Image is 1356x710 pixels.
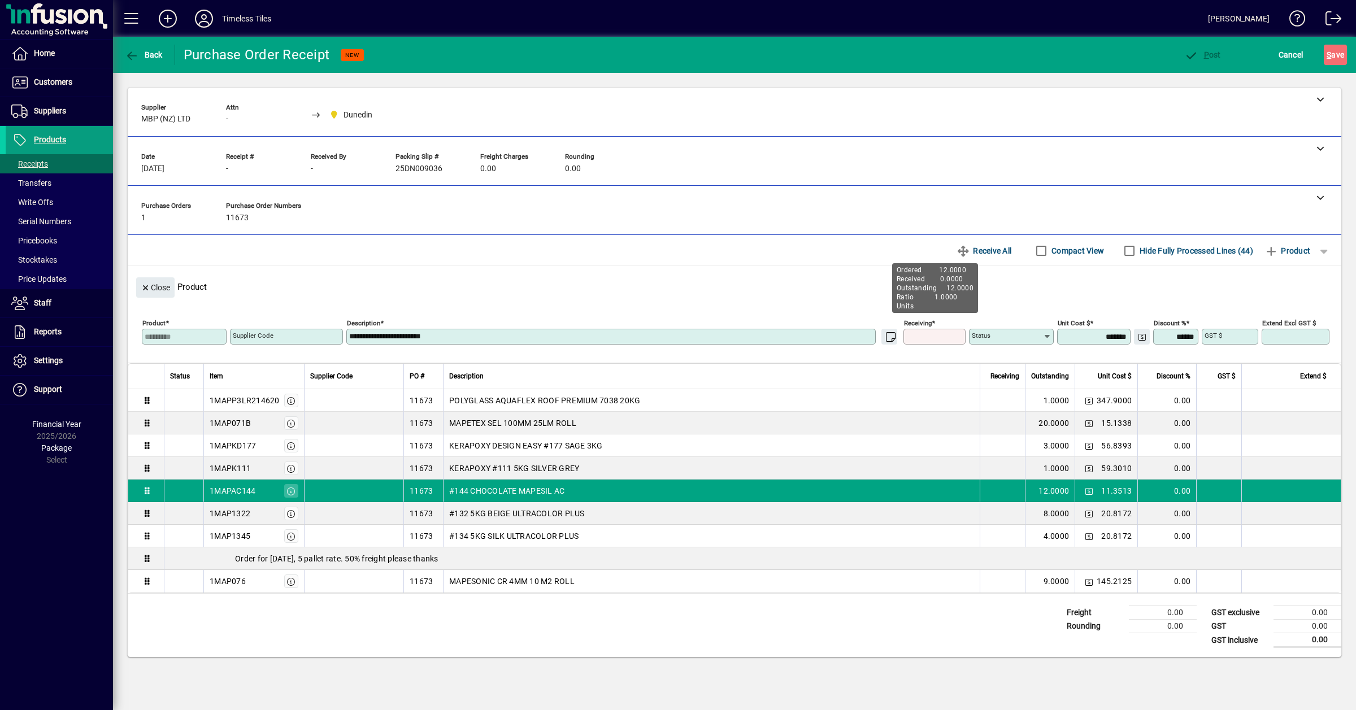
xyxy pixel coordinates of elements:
button: Save [1324,45,1347,65]
td: 0.00 [1129,620,1197,633]
span: GST $ [1218,370,1236,382]
td: 11673 [403,389,443,412]
button: Cancel [1276,45,1306,65]
a: Price Updates [6,269,113,289]
span: [DATE] [141,164,164,173]
span: S [1327,50,1331,59]
mat-label: Status [972,332,990,339]
span: ave [1327,46,1344,64]
a: Suppliers [6,97,113,125]
div: 1MAPP3LR214620 [210,395,280,406]
span: 347.9000 [1097,395,1132,406]
mat-label: Receiving [904,319,932,327]
td: 11673 [403,480,443,502]
div: 1MAPK111 [210,463,251,474]
td: GST [1206,620,1274,633]
td: #134 5KG SILK ULTRACOLOR PLUS [443,525,980,547]
td: 0.00 [1137,389,1196,412]
mat-label: Product [142,319,166,327]
span: - [226,115,228,124]
button: Profile [186,8,222,29]
div: [PERSON_NAME] [1208,10,1270,28]
td: POLYGLASS AQUAFLEX ROOF PREMIUM 7038 20KG [443,389,980,412]
span: NEW [345,51,359,59]
app-page-header-button: Close [133,282,177,292]
td: 3.0000 [1025,434,1075,457]
span: Package [41,443,72,452]
span: Write Offs [11,198,53,207]
mat-label: GST $ [1205,332,1222,339]
span: Supplier Code [310,370,353,382]
td: 4.0000 [1025,525,1075,547]
div: Ordered 12.0000 Received 0.0000 Outstanding 12.0000 Ratio 1.0000 Units [892,263,978,313]
mat-label: Discount % [1154,319,1186,327]
button: Change Price Levels [1081,438,1097,454]
span: Unit Cost $ [1098,370,1132,382]
button: Add [150,8,186,29]
td: Freight [1061,606,1129,620]
span: Pricebooks [11,236,57,245]
span: 145.2125 [1097,576,1132,587]
td: 0.00 [1137,570,1196,593]
div: 1MAP076 [210,576,246,587]
td: 0.00 [1137,502,1196,525]
span: Outstanding [1031,370,1069,382]
td: 1.0000 [1025,389,1075,412]
label: Compact View [1049,245,1104,256]
td: GST inclusive [1206,633,1274,647]
td: 9.0000 [1025,570,1075,593]
td: 11673 [403,525,443,547]
td: MAPESONIC CR 4MM 10 M2 ROLL [443,570,980,593]
td: #144 CHOCOLATE MAPESIL AC [443,480,980,502]
span: Financial Year [32,420,81,429]
span: - [226,164,228,173]
td: 0.00 [1129,606,1197,620]
div: Product [128,266,1341,300]
span: Support [34,385,62,394]
td: 0.00 [1274,620,1341,633]
td: 1.0000 [1025,457,1075,480]
span: 59.3010 [1101,463,1132,474]
mat-label: Supplier Code [233,332,273,339]
span: 15.1338 [1101,417,1132,429]
button: Change Price Levels [1081,573,1097,589]
td: KERAPOXY DESIGN EASY #177 SAGE 3KG [443,434,980,457]
span: Stocktakes [11,255,57,264]
td: 11673 [403,457,443,480]
span: Reports [34,327,62,336]
mat-label: Extend excl GST $ [1262,319,1316,327]
a: Transfers [6,173,113,193]
span: PO # [410,370,424,382]
a: Settings [6,347,113,375]
td: 0.00 [1137,480,1196,502]
span: 11.3513 [1101,485,1132,496]
a: Staff [6,289,113,317]
td: 11673 [403,502,443,525]
span: Dunedin [344,109,372,121]
button: Receive All [952,241,1016,261]
td: #132 5KG BEIGE ULTRACOLOR PLUS [443,502,980,525]
span: 0.00 [565,164,581,173]
button: Change Price Levels [1081,393,1097,408]
span: Serial Numbers [11,217,71,226]
a: Stocktakes [6,250,113,269]
button: Post [1181,45,1224,65]
span: Cancel [1279,46,1303,64]
td: 0.00 [1137,525,1196,547]
td: 8.0000 [1025,502,1075,525]
span: - [311,164,313,173]
td: Rounding [1061,620,1129,633]
span: MBP (NZ) LTD [141,115,190,124]
button: Back [122,45,166,65]
td: 20.0000 [1025,412,1075,434]
div: 1MAPKD177 [210,440,256,451]
a: Receipts [6,154,113,173]
button: Change Price Levels [1081,415,1097,431]
span: Close [141,278,170,297]
a: Reports [6,318,113,346]
td: MAPETEX SEL 100MM 25LM ROLL [443,412,980,434]
span: Dunedin [327,108,377,122]
a: Support [6,376,113,404]
span: Customers [34,77,72,86]
button: Close [136,277,175,298]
